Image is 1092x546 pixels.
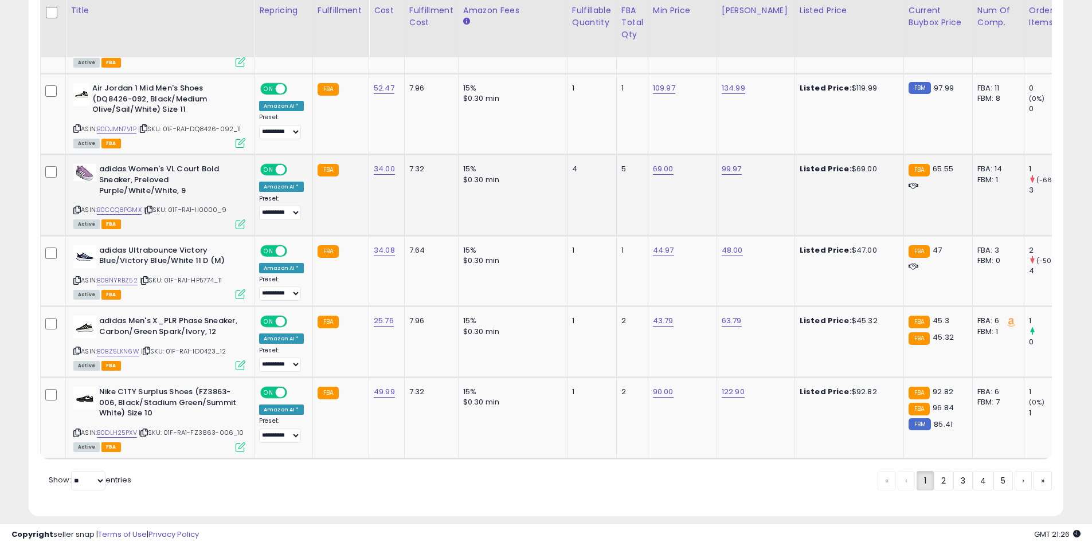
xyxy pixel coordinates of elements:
[917,471,934,490] a: 1
[1022,475,1024,486] span: ›
[572,316,608,326] div: 1
[409,83,449,93] div: 7.96
[722,386,745,398] a: 122.90
[977,397,1015,407] div: FBM: 7
[259,404,304,415] div: Amazon AI *
[572,83,608,93] div: 1
[261,388,276,398] span: ON
[1029,185,1075,195] div: 3
[1029,245,1075,256] div: 2
[259,5,308,17] div: Repricing
[933,332,954,343] span: 45.32
[1029,164,1075,174] div: 1
[933,402,954,413] span: 96.84
[621,5,643,41] div: FBA Total Qty
[318,5,364,17] div: Fulfillment
[318,245,339,258] small: FBA
[1034,529,1081,540] span: 2025-09-15 21:26 GMT
[11,529,199,540] div: seller snap | |
[261,317,276,327] span: ON
[97,347,139,356] a: B0BZ5LKN6W
[148,529,199,540] a: Privacy Policy
[653,163,674,175] a: 69.00
[374,315,394,327] a: 25.76
[722,315,742,327] a: 63.79
[141,347,226,356] span: | SKU: 01F-RA1-ID0423_12
[653,83,675,94] a: 109.97
[99,245,238,269] b: adidas Ultrabounce Victory Blue/Victory Blue/White 11 D (M)
[463,256,558,266] div: $0.30 min
[800,316,895,326] div: $45.32
[409,387,449,397] div: 7.32
[374,245,395,256] a: 34.08
[374,5,400,17] div: Cost
[934,419,953,430] span: 85.41
[409,164,449,174] div: 7.32
[463,397,558,407] div: $0.30 min
[909,5,968,29] div: Current Buybox Price
[572,387,608,397] div: 1
[1029,266,1075,276] div: 4
[97,205,142,215] a: B0CCQ8PGMX
[73,245,96,268] img: 31Ot3C5kWFL._SL40_.jpg
[1029,398,1045,407] small: (0%)
[1029,83,1075,93] div: 0
[409,245,449,256] div: 7.64
[1029,94,1045,103] small: (0%)
[621,316,639,326] div: 2
[621,83,639,93] div: 1
[1029,316,1075,326] div: 1
[1029,408,1075,418] div: 1
[318,387,339,399] small: FBA
[800,5,899,17] div: Listed Price
[463,5,562,17] div: Amazon Fees
[318,164,339,176] small: FBA
[318,83,339,96] small: FBA
[933,163,953,174] span: 65.55
[1041,475,1044,486] span: »
[139,428,244,437] span: | SKU: 01F-RA1-FZ3863-006_10
[722,5,790,17] div: [PERSON_NAME]
[909,418,931,430] small: FBM
[259,113,304,139] div: Preset:
[722,245,743,256] a: 48.00
[463,387,558,397] div: 15%
[977,245,1015,256] div: FBA: 3
[99,316,238,340] b: adidas Men's X_PLR Phase Sneaker, Carbon/Green Spark/Ivory, 12
[259,195,304,221] div: Preset:
[285,165,304,175] span: OFF
[374,163,395,175] a: 34.00
[572,164,608,174] div: 4
[73,290,100,300] span: All listings currently available for purchase on Amazon
[934,471,953,490] a: 2
[285,317,304,327] span: OFF
[463,316,558,326] div: 15%
[621,387,639,397] div: 2
[653,386,674,398] a: 90.00
[977,164,1015,174] div: FBA: 14
[101,361,121,371] span: FBA
[977,83,1015,93] div: FBA: 11
[259,101,304,111] div: Amazon AI *
[463,327,558,337] div: $0.30 min
[909,245,930,258] small: FBA
[977,387,1015,397] div: FBA: 6
[409,316,449,326] div: 7.96
[800,245,852,256] b: Listed Price:
[993,471,1013,490] a: 5
[73,164,245,227] div: ASIN:
[653,315,674,327] a: 43.79
[722,83,745,94] a: 134.99
[101,290,121,300] span: FBA
[933,315,949,326] span: 45.3
[1036,256,1060,265] small: (-50%)
[909,82,931,94] small: FBM
[11,529,53,540] strong: Copyright
[73,164,96,181] img: 31xmU-CXqCL._SL40_.jpg
[800,245,895,256] div: $47.00
[909,387,930,399] small: FBA
[101,58,121,68] span: FBA
[261,165,276,175] span: ON
[409,5,453,29] div: Fulfillment Cost
[261,84,276,94] span: ON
